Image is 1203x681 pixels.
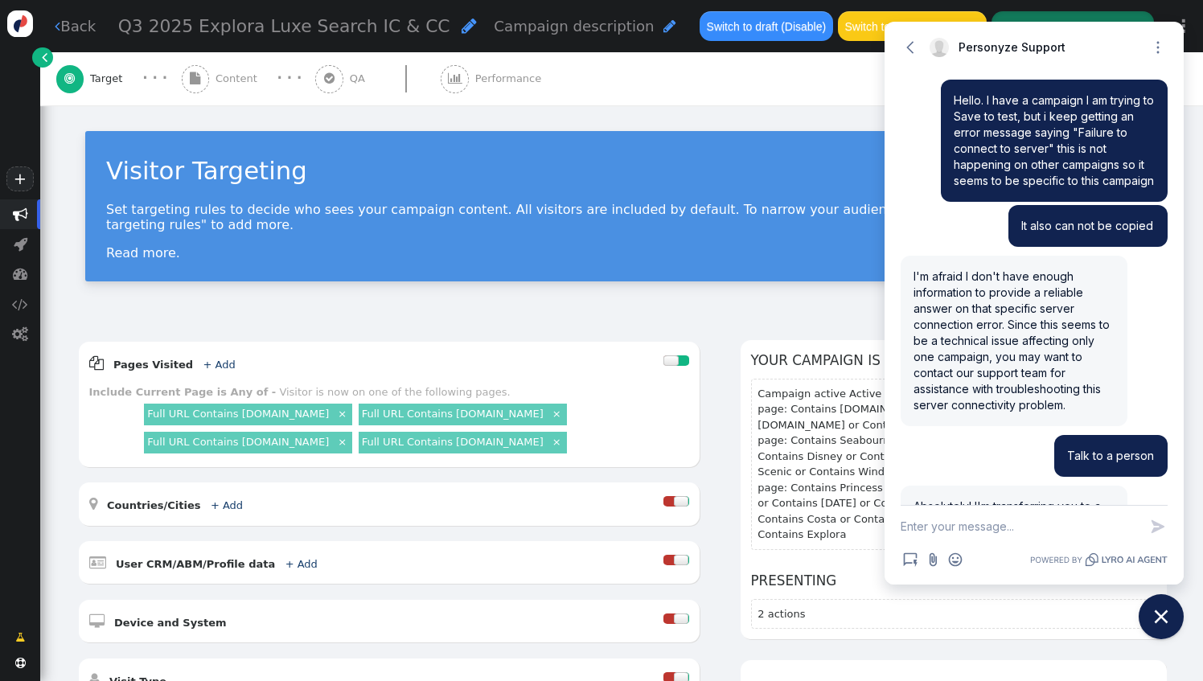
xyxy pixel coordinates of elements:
[89,617,251,629] a:  Device and System
[758,608,805,620] span: 2 actions
[114,617,227,629] b: Device and System
[362,408,544,420] a: Full URL Contains [DOMAIN_NAME]
[13,266,28,281] span: 
[462,17,477,35] span: 
[277,68,302,88] div: · · ·
[90,71,129,87] span: Target
[7,10,34,37] img: logo-icon.svg
[211,499,243,511] a: + Add
[12,326,28,342] span: 
[992,11,1153,40] button: Currently live: nothing to save
[335,434,349,448] a: ×
[663,18,676,34] span: 
[89,359,260,371] a:  Pages Visited + Add
[838,11,987,40] button: Switch to test (Disable live)
[106,245,180,261] a: Read more.
[324,72,335,84] span: 
[116,558,275,570] b: User CRM/ABM/Profile data
[550,434,564,448] a: ×
[42,49,47,65] span: 
[55,18,60,34] span: 
[32,47,52,68] a: 
[216,71,264,87] span: Content
[350,71,372,87] span: QA
[89,499,268,511] a:  Countries/Cities + Add
[285,558,318,570] a: + Add
[700,11,832,40] button: Switch to draft (Disable)
[362,436,544,448] a: Full URL Contains [DOMAIN_NAME]
[89,613,105,629] span: 
[203,359,235,371] a: + Add
[147,408,329,420] a: Full URL Contains [DOMAIN_NAME]
[751,379,1156,550] section: Campaign active Active since [DATE] till [DATE] and Include on current page: Contains [DOMAIN_NAM...
[6,166,34,191] a: +
[315,52,441,105] a:  QA
[147,436,329,448] a: Full URL Contains [DOMAIN_NAME]
[5,624,35,651] a: 
[107,499,201,511] b: Countries/Cities
[113,359,193,371] b: Pages Visited
[89,496,97,511] span: 
[15,630,25,646] span: 
[15,658,26,668] span: 
[190,72,200,84] span: 
[751,571,1156,591] h6: Presenting
[13,207,28,222] span: 
[550,406,564,420] a: ×
[182,52,316,105] a:  Content · · ·
[118,16,450,36] span: Q3 2025 Explora Luxe Search IC & CC
[106,152,1137,189] div: Visitor Targeting
[89,558,342,570] a:  User CRM/ABM/Profile data + Add
[56,52,182,105] a:  Target · · ·
[279,386,510,398] div: Visitor is now on one of the following pages.
[1164,2,1203,50] a: ⋮
[12,297,28,312] span: 
[335,406,349,420] a: ×
[751,351,1156,371] h6: Your campaign is targeting
[106,202,1137,232] p: Set targeting rules to decide who sees your campaign content. All visitors are included by defaul...
[441,52,575,105] a:  Performance
[142,68,167,88] div: · · ·
[55,15,96,37] a: Back
[448,72,462,84] span: 
[89,355,104,371] span: 
[475,71,548,87] span: Performance
[89,555,106,570] span: 
[14,236,27,252] span: 
[89,386,277,398] b: Include Current Page is Any of -
[64,72,75,84] span: 
[494,18,654,35] span: Campaign description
